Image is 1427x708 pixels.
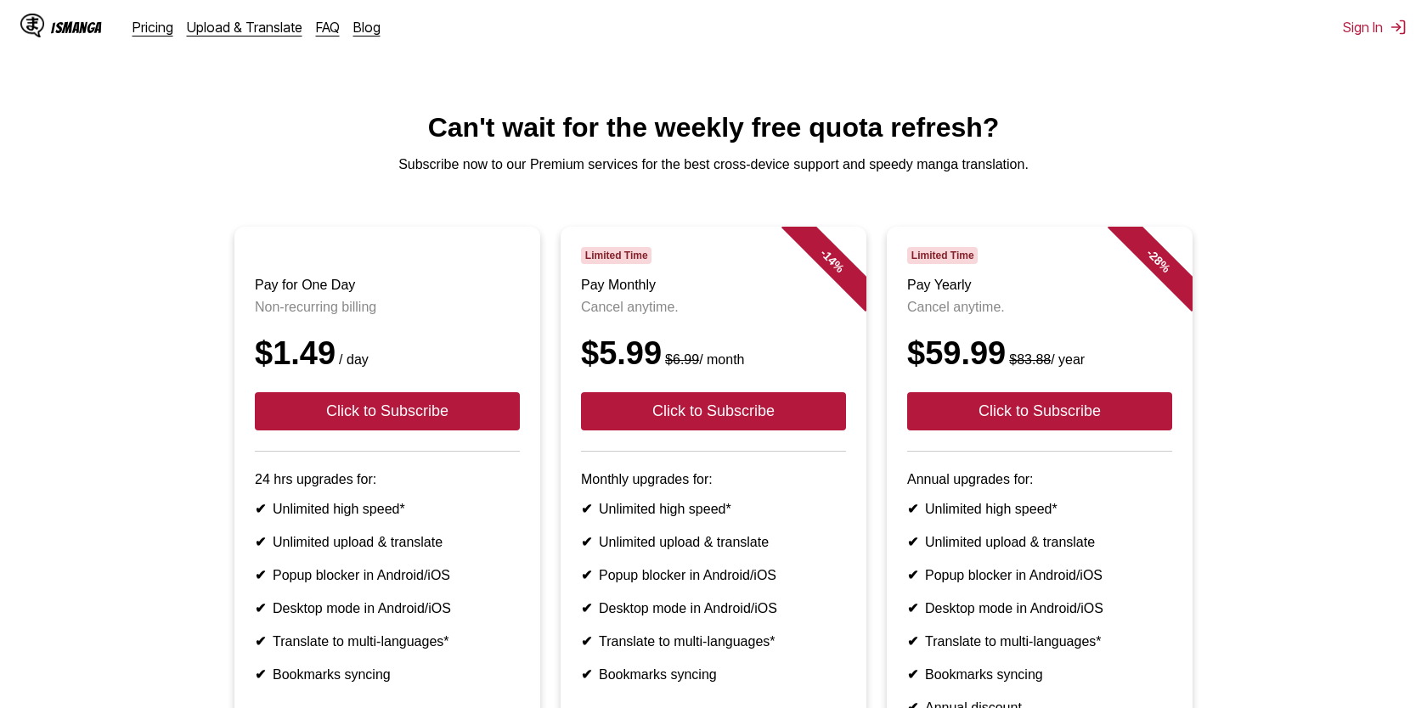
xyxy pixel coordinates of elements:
span: Limited Time [907,247,978,264]
button: Click to Subscribe [907,392,1172,430]
b: ✔ [907,535,918,549]
li: Translate to multi-languages* [581,633,846,649]
small: / month [662,352,744,367]
b: ✔ [255,568,266,582]
li: Desktop mode in Android/iOS [581,600,846,616]
img: IsManga Logo [20,14,44,37]
span: Limited Time [581,247,651,264]
li: Unlimited high speed* [907,501,1172,517]
button: Sign In [1343,19,1407,36]
a: Pricing [133,19,173,36]
b: ✔ [581,535,592,549]
li: Bookmarks syncing [581,666,846,683]
div: $59.99 [907,335,1172,372]
b: ✔ [907,568,918,582]
div: - 28 % [1108,210,1210,312]
a: FAQ [316,19,340,36]
b: ✔ [581,634,592,649]
b: ✔ [581,568,592,582]
li: Translate to multi-languages* [907,633,1172,649]
a: Blog [353,19,381,36]
li: Desktop mode in Android/iOS [255,600,520,616]
a: IsManga LogoIsManga [20,14,133,41]
s: $83.88 [1009,352,1051,367]
p: Cancel anytime. [907,300,1172,315]
li: Unlimited upload & translate [907,534,1172,550]
li: Popup blocker in Android/iOS [581,567,846,583]
li: Translate to multi-languages* [255,633,520,649]
s: $6.99 [665,352,699,367]
b: ✔ [581,601,592,615]
b: ✔ [907,502,918,516]
div: IsManga [51,20,102,36]
p: Annual upgrades for: [907,472,1172,487]
b: ✔ [581,502,592,516]
li: Popup blocker in Android/iOS [255,567,520,583]
h3: Pay for One Day [255,278,520,293]
div: $5.99 [581,335,846,372]
b: ✔ [255,634,266,649]
b: ✔ [255,667,266,682]
li: Unlimited high speed* [581,501,846,517]
b: ✔ [581,667,592,682]
a: Upload & Translate [187,19,302,36]
li: Bookmarks syncing [255,666,520,683]
li: Desktop mode in Android/iOS [907,600,1172,616]
div: - 14 % [781,210,883,312]
b: ✔ [907,634,918,649]
img: Sign out [1390,19,1407,36]
h1: Can't wait for the weekly free quota refresh? [14,112,1413,143]
li: Unlimited high speed* [255,501,520,517]
p: Non-recurring billing [255,300,520,315]
p: Cancel anytime. [581,300,846,315]
p: Monthly upgrades for: [581,472,846,487]
b: ✔ [907,667,918,682]
li: Unlimited upload & translate [255,534,520,550]
div: $1.49 [255,335,520,372]
p: Subscribe now to our Premium services for the best cross-device support and speedy manga translat... [14,157,1413,172]
small: / year [1006,352,1085,367]
button: Click to Subscribe [581,392,846,430]
b: ✔ [907,601,918,615]
li: Unlimited upload & translate [581,534,846,550]
li: Popup blocker in Android/iOS [907,567,1172,583]
p: 24 hrs upgrades for: [255,472,520,487]
b: ✔ [255,535,266,549]
b: ✔ [255,601,266,615]
b: ✔ [255,502,266,516]
li: Bookmarks syncing [907,666,1172,683]
button: Click to Subscribe [255,392,520,430]
h3: Pay Monthly [581,278,846,293]
h3: Pay Yearly [907,278,1172,293]
small: / day [336,352,369,367]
